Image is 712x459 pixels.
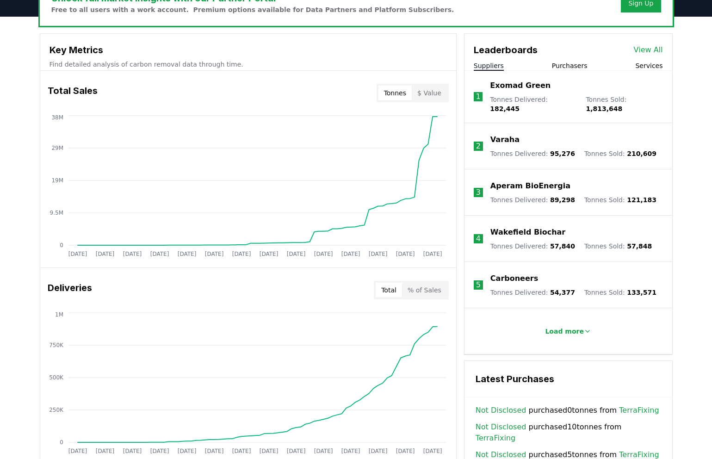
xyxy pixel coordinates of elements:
[68,251,87,257] tspan: [DATE]
[286,448,305,454] tspan: [DATE]
[50,43,447,57] h3: Key Metrics
[490,95,576,113] p: Tonnes Delivered :
[586,95,662,113] p: Tonnes Sold :
[423,448,442,454] tspan: [DATE]
[627,150,656,157] span: 210,609
[48,84,98,102] h3: Total Sales
[402,283,447,298] button: % of Sales
[49,374,64,381] tspan: 500K
[50,60,447,69] p: Find detailed analysis of carbon removal data through time.
[634,44,663,56] a: View All
[314,448,333,454] tspan: [DATE]
[368,251,387,257] tspan: [DATE]
[49,407,64,413] tspan: 250K
[423,251,442,257] tspan: [DATE]
[538,322,599,341] button: Load more
[51,177,63,184] tspan: 19M
[60,242,63,248] tspan: 0
[378,86,412,100] button: Tonnes
[584,149,656,158] p: Tonnes Sold :
[550,196,575,204] span: 89,298
[150,251,169,257] tspan: [DATE]
[550,150,575,157] span: 95,276
[474,61,504,70] button: Suppliers
[396,448,415,454] tspan: [DATE]
[627,242,652,250] span: 57,848
[476,422,526,433] a: Not Disclosed
[476,279,481,291] p: 5
[490,288,575,297] p: Tonnes Delivered :
[476,372,661,386] h3: Latest Purchases
[474,43,538,57] h3: Leaderboards
[552,61,588,70] button: Purchasers
[341,251,360,257] tspan: [DATE]
[48,281,92,299] h3: Deliveries
[177,251,196,257] tspan: [DATE]
[627,196,656,204] span: 121,183
[95,448,114,454] tspan: [DATE]
[50,210,63,216] tspan: 9.5M
[49,342,64,348] tspan: 750K
[396,251,415,257] tspan: [DATE]
[376,283,402,298] button: Total
[341,448,360,454] tspan: [DATE]
[476,233,481,244] p: 4
[584,242,652,251] p: Tonnes Sold :
[177,448,196,454] tspan: [DATE]
[619,405,659,416] a: TerraFixing
[286,251,305,257] tspan: [DATE]
[490,195,575,205] p: Tonnes Delivered :
[584,288,656,297] p: Tonnes Sold :
[68,448,87,454] tspan: [DATE]
[550,242,575,250] span: 57,840
[490,180,570,192] a: Aperam BioEnergia
[476,433,515,444] a: TerraFixing
[490,149,575,158] p: Tonnes Delivered :
[232,251,251,257] tspan: [DATE]
[476,405,659,416] span: purchased 0 tonnes from
[476,141,481,152] p: 2
[95,251,114,257] tspan: [DATE]
[232,448,251,454] tspan: [DATE]
[60,439,63,446] tspan: 0
[51,5,454,14] p: Free to all users with a work account. Premium options available for Data Partners and Platform S...
[490,80,551,91] a: Exomad Green
[490,273,538,284] a: Carboneers
[259,251,278,257] tspan: [DATE]
[314,251,333,257] tspan: [DATE]
[204,448,223,454] tspan: [DATE]
[259,448,278,454] tspan: [DATE]
[412,86,447,100] button: $ Value
[476,91,480,102] p: 1
[150,448,169,454] tspan: [DATE]
[51,145,63,151] tspan: 29M
[123,448,142,454] tspan: [DATE]
[635,61,662,70] button: Services
[368,448,387,454] tspan: [DATE]
[490,242,575,251] p: Tonnes Delivered :
[627,289,656,296] span: 133,571
[550,289,575,296] span: 54,377
[490,105,520,112] span: 182,445
[586,105,622,112] span: 1,813,648
[204,251,223,257] tspan: [DATE]
[476,187,481,198] p: 3
[476,422,661,444] span: purchased 10 tonnes from
[55,311,63,318] tspan: 1M
[490,134,520,145] a: Varaha
[490,227,565,238] a: Wakefield Biochar
[545,327,584,336] p: Load more
[123,251,142,257] tspan: [DATE]
[51,114,63,121] tspan: 38M
[476,405,526,416] a: Not Disclosed
[584,195,656,205] p: Tonnes Sold :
